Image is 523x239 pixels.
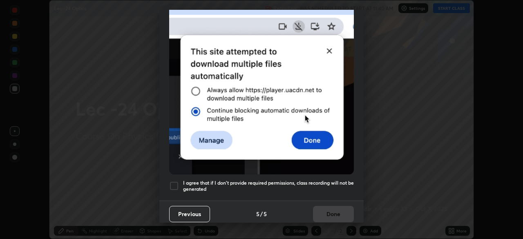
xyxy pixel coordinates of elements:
[264,210,267,218] h4: 5
[260,210,263,218] h4: /
[256,210,259,218] h4: 5
[169,206,210,222] button: Previous
[183,180,354,192] h5: I agree that if I don't provide required permissions, class recording will not be generated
